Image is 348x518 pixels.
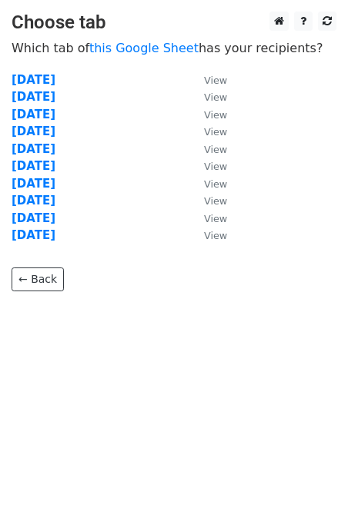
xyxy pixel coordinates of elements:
a: View [189,142,227,156]
a: [DATE] [12,228,55,242]
a: View [189,177,227,191]
small: View [204,161,227,172]
small: View [204,109,227,121]
small: View [204,91,227,103]
a: [DATE] [12,194,55,208]
small: View [204,213,227,224]
a: [DATE] [12,177,55,191]
small: View [204,126,227,138]
a: [DATE] [12,90,55,104]
small: View [204,75,227,86]
a: View [189,73,227,87]
a: View [189,228,227,242]
p: Which tab of has your recipients? [12,40,336,56]
small: View [204,178,227,190]
a: View [189,90,227,104]
a: [DATE] [12,159,55,173]
h3: Choose tab [12,12,336,34]
a: View [189,211,227,225]
a: [DATE] [12,73,55,87]
a: [DATE] [12,108,55,121]
small: View [204,144,227,155]
a: View [189,125,227,138]
a: [DATE] [12,125,55,138]
a: [DATE] [12,211,55,225]
small: View [204,195,227,207]
a: View [189,194,227,208]
a: this Google Sheet [89,41,199,55]
a: View [189,159,227,173]
a: ← Back [12,267,64,291]
a: [DATE] [12,142,55,156]
a: View [189,108,227,121]
small: View [204,230,227,241]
